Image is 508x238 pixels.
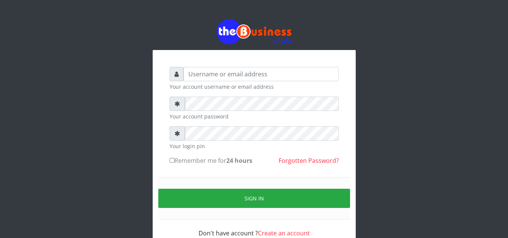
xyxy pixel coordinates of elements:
input: Username or email address [183,67,339,81]
input: Remember me for24 hours [170,158,174,163]
div: Don't have account ? [170,220,339,238]
small: Your account username or email address [170,83,339,91]
a: Forgotten Password? [279,156,339,165]
small: Your login pin [170,142,339,150]
button: Sign in [158,189,350,208]
small: Your account password [170,112,339,120]
label: Remember me for [170,156,252,165]
b: 24 hours [226,156,252,165]
a: Create an account [258,229,310,237]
